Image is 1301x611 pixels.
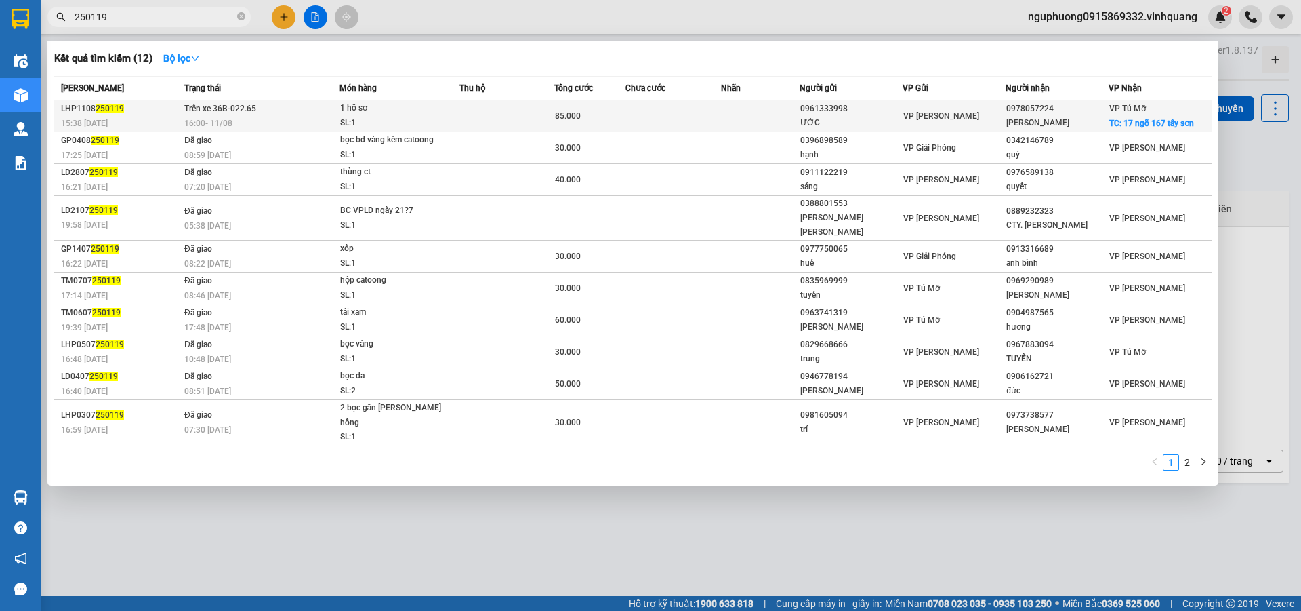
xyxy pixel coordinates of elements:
[1006,218,1108,233] div: CTY. [PERSON_NAME]
[96,410,124,420] span: 250119
[163,53,200,64] strong: Bộ lọc
[1006,370,1108,384] div: 0906162721
[14,583,27,595] span: message
[184,410,212,420] span: Đã giao
[1109,418,1185,427] span: VP [PERSON_NAME]
[61,291,108,300] span: 17:14 [DATE]
[555,379,581,389] span: 50.000
[1195,454,1212,471] li: Next Page
[61,408,180,422] div: LHP0307
[61,242,180,256] div: GP1407
[340,116,442,131] div: SL: 1
[1006,422,1108,437] div: [PERSON_NAME]
[721,83,741,93] span: Nhãn
[184,244,212,254] span: Đã giao
[340,133,442,148] div: bọc bd vàng kèm catoong
[184,83,221,93] span: Trạng thái
[61,425,108,435] span: 16:59 [DATE]
[89,372,118,381] span: 250119
[800,288,902,302] div: tuyền
[800,197,902,211] div: 0388801553
[61,102,180,116] div: LHP1108
[14,88,28,102] img: warehouse-icon
[903,83,928,93] span: VP Gửi
[1163,455,1178,470] a: 1
[800,422,902,437] div: trí
[340,101,442,116] div: 1 hô sơ
[339,83,377,93] span: Món hàng
[1151,458,1159,466] span: left
[1109,119,1194,128] span: TC: 17 ngõ 167 tây sơn
[903,175,979,184] span: VP [PERSON_NAME]
[1006,204,1108,218] div: 0889232323
[800,83,837,93] span: Người gửi
[903,143,956,153] span: VP Giải Phóng
[554,83,593,93] span: Tổng cước
[184,323,231,332] span: 17:48 [DATE]
[184,291,231,300] span: 08:46 [DATE]
[1180,455,1195,470] a: 2
[61,306,180,320] div: TM0607
[237,12,245,20] span: close-circle
[184,151,231,160] span: 08:59 [DATE]
[184,355,231,364] span: 10:48 [DATE]
[14,521,27,534] span: question-circle
[61,165,180,180] div: LD2807
[1147,454,1163,471] button: left
[1006,320,1108,334] div: hương
[61,387,108,396] span: 16:40 [DATE]
[555,175,581,184] span: 40.000
[1006,408,1108,422] div: 0973738577
[1163,454,1179,471] li: 1
[340,165,442,180] div: thùng ct
[1006,306,1108,320] div: 0904987565
[1109,252,1185,261] span: VP [PERSON_NAME]
[56,12,66,22] span: search
[555,111,581,121] span: 85.000
[14,122,28,136] img: warehouse-icon
[800,256,902,271] div: huế
[61,370,180,384] div: LD0407
[1199,458,1207,466] span: right
[1006,180,1108,194] div: quyết
[12,9,29,29] img: logo-vxr
[1109,143,1185,153] span: VP [PERSON_NAME]
[800,274,902,288] div: 0835969999
[1006,148,1108,162] div: quý
[1109,83,1142,93] span: VP Nhận
[1006,384,1108,398] div: đức
[61,220,108,230] span: 19:58 [DATE]
[340,369,442,384] div: bọc da
[96,340,124,349] span: 250119
[800,180,902,194] div: sáng
[340,320,442,335] div: SL: 1
[89,167,118,177] span: 250119
[800,384,902,398] div: [PERSON_NAME]
[61,83,124,93] span: [PERSON_NAME]
[903,347,979,357] span: VP [PERSON_NAME]
[1006,116,1108,130] div: [PERSON_NAME]
[459,83,485,93] span: Thu hộ
[903,252,956,261] span: VP Giải Phóng
[91,244,119,254] span: 250119
[555,283,581,293] span: 30.000
[800,148,902,162] div: hạnh
[800,102,902,116] div: 0961333998
[1006,165,1108,180] div: 0976589138
[625,83,665,93] span: Chưa cước
[800,134,902,148] div: 0396898589
[1109,315,1185,325] span: VP [PERSON_NAME]
[184,221,231,231] span: 05:38 [DATE]
[903,379,979,389] span: VP [PERSON_NAME]
[555,315,581,325] span: 60.000
[1109,214,1185,223] span: VP [PERSON_NAME]
[92,308,121,317] span: 250119
[340,218,442,233] div: SL: 1
[340,273,442,288] div: hộp catoong
[340,430,442,445] div: SL: 1
[237,11,245,24] span: close-circle
[184,182,231,192] span: 07:20 [DATE]
[1006,83,1050,93] span: Người nhận
[555,143,581,153] span: 30.000
[184,308,212,317] span: Đã giao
